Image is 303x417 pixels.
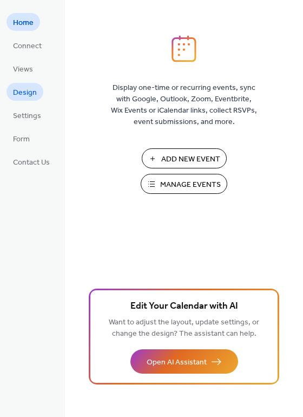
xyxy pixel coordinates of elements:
a: Contact Us [6,153,56,171]
button: Manage Events [141,174,227,194]
span: Open AI Assistant [147,357,207,368]
span: Views [13,64,33,75]
span: Manage Events [160,179,221,191]
a: Home [6,13,40,31]
span: Home [13,17,34,29]
span: Contact Us [13,157,50,168]
span: Display one-time or recurring events, sync with Google, Outlook, Zoom, Eventbrite, Wix Events or ... [111,82,257,128]
a: Settings [6,106,48,124]
span: Form [13,134,30,145]
span: Add New Event [161,154,220,165]
a: Views [6,60,39,77]
span: Want to adjust the layout, update settings, or change the design? The assistant can help. [109,315,259,341]
button: Open AI Assistant [130,349,238,374]
a: Design [6,83,43,101]
span: Settings [13,110,41,122]
a: Form [6,129,36,147]
span: Connect [13,41,42,52]
span: Design [13,87,37,99]
img: logo_icon.svg [172,35,196,62]
span: Edit Your Calendar with AI [130,299,238,314]
button: Add New Event [142,148,227,168]
a: Connect [6,36,48,54]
